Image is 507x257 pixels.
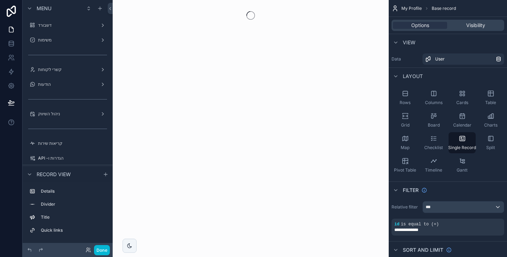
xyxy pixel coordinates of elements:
button: Columns [420,87,447,108]
span: Gantt [457,167,468,173]
label: משימות [38,37,97,43]
label: הודעות [38,82,97,87]
a: קשרי לקוחות [27,64,108,75]
button: Calendar [449,110,476,131]
button: Charts [477,110,504,131]
label: Title [41,214,106,220]
span: My Profile [401,6,422,11]
span: Board [428,122,440,128]
button: Split [477,132,504,153]
button: Gantt [449,155,476,176]
div: scrollable content [23,182,113,243]
button: Timeline [420,155,447,176]
a: הודעות [27,79,108,90]
a: API -הגדרות ו [27,153,108,164]
button: Grid [392,110,419,131]
button: Cards [449,87,476,108]
span: Rows [400,100,411,105]
span: Columns [425,100,443,105]
label: Details [41,188,106,194]
label: ניהול השיווק [38,111,97,117]
span: Single Record [448,145,476,150]
span: User [435,56,445,62]
span: Record view [37,171,71,178]
a: דשבורד [27,20,108,31]
label: Divider [41,201,106,207]
span: Table [485,100,496,105]
label: קשרי לקוחות [38,67,97,72]
span: Timeline [425,167,442,173]
button: Table [477,87,504,108]
span: Base record [432,6,456,11]
span: is equal to (=) [401,222,439,227]
span: View [403,39,415,46]
button: Rows [392,87,419,108]
label: Data [392,56,420,62]
span: Checklist [424,145,443,150]
span: Split [486,145,495,150]
span: id [394,222,399,227]
a: User [423,53,504,65]
span: Menu [37,5,51,12]
span: Cards [456,100,468,105]
a: משימות [27,34,108,46]
label: Relative filter [392,204,420,210]
label: דשבורד [38,23,97,28]
button: Single Record [449,132,476,153]
span: Map [401,145,409,150]
button: Map [392,132,419,153]
label: Quick links [41,227,106,233]
button: Board [420,110,447,131]
span: Charts [484,122,497,128]
button: Done [94,245,110,255]
button: Pivot Table [392,155,419,176]
span: Calendar [453,122,471,128]
span: Grid [401,122,409,128]
a: ניהול השיווק [27,108,108,120]
label: API -הגדרות ו [38,155,107,161]
span: Layout [403,73,423,80]
span: Visibility [466,22,485,29]
a: קריאות שירות [27,138,108,149]
span: Filter [403,187,419,194]
span: Options [411,22,429,29]
span: Pivot Table [394,167,416,173]
button: Checklist [420,132,447,153]
label: קריאות שירות [38,141,107,146]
